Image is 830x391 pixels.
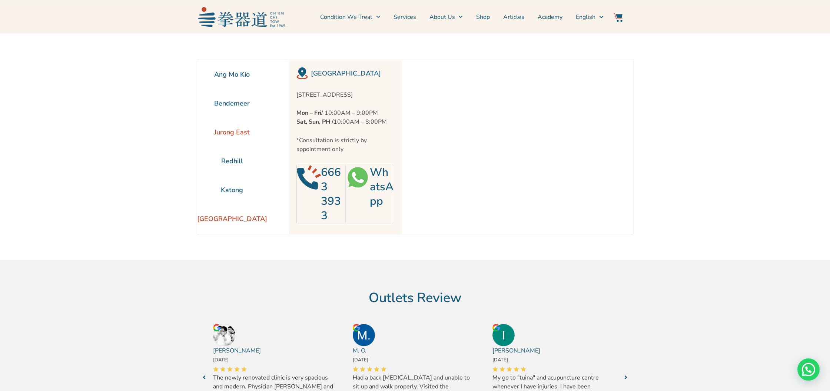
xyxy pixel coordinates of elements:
[614,13,622,22] img: Website Icon-03
[202,290,628,306] h2: Outlets Review
[620,371,632,383] a: Next
[429,8,463,26] a: About Us
[492,346,540,355] a: [PERSON_NAME]
[538,8,562,26] a: Academy
[492,324,515,346] img: Ivy Tan
[503,8,524,26] a: Articles
[296,136,395,154] p: *Consultation is strictly by appointment only
[296,118,333,126] strong: Sat, Sun, PH /
[213,357,229,363] span: [DATE]
[492,357,508,363] span: [DATE]
[353,346,366,355] a: M. O.
[296,90,395,99] p: [STREET_ADDRESS]
[576,8,603,26] a: English
[311,68,394,78] h2: [GEOGRAPHIC_DATA]
[353,324,375,346] img: M. O.
[402,60,611,234] iframe: Madam Partum Holland Village
[198,371,210,383] a: Next
[321,165,341,223] a: 6663 3933
[353,357,368,363] span: [DATE]
[394,8,416,26] a: Services
[370,165,394,209] a: WhatsApp
[289,8,604,26] nav: Menu
[476,8,490,26] a: Shop
[213,324,235,346] img: Beng Chuan Quek
[296,108,395,126] p: / 10:00AM – 9:00PM 10:00AM – 8:00PM
[296,109,321,117] strong: Mon – Fri
[576,13,595,21] span: English
[320,8,380,26] a: Condition We Treat
[213,346,261,355] a: [PERSON_NAME]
